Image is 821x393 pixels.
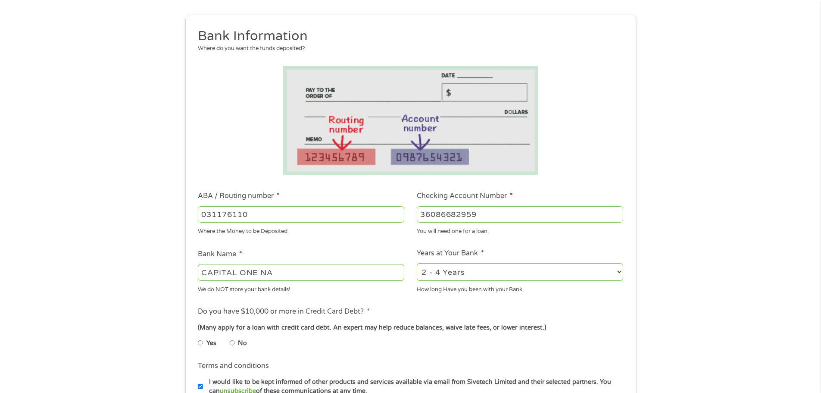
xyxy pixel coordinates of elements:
label: Do you have $10,000 or more in Credit Card Debt? [198,307,370,316]
div: We do NOT store your bank details! [198,282,404,294]
div: You will need one for a loan. [417,224,623,236]
img: Routing number location [283,66,538,175]
label: ABA / Routing number [198,192,280,201]
label: Yes [206,339,216,348]
div: (Many apply for a loan with credit card debt. An expert may help reduce balances, waive late fees... [198,323,623,333]
div: Where do you want the funds deposited? [198,44,617,53]
label: No [238,339,247,348]
h2: Bank Information [198,28,617,45]
div: How long Have you been with your Bank [417,282,623,294]
label: Checking Account Number [417,192,513,201]
label: Years at Your Bank [417,249,484,258]
label: Bank Name [198,250,242,259]
label: Terms and conditions [198,362,269,371]
div: Where the Money to be Deposited [198,224,404,236]
input: 345634636 [417,206,623,223]
input: 263177916 [198,206,404,223]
